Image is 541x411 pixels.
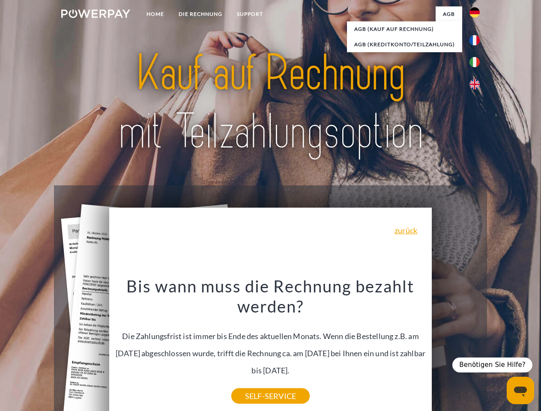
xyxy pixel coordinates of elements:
[230,6,270,22] a: SUPPORT
[171,6,230,22] a: DIE RECHNUNG
[114,276,427,396] div: Die Zahlungsfrist ist immer bis Ende des aktuellen Monats. Wenn die Bestellung z.B. am [DATE] abg...
[231,388,310,404] a: SELF-SERVICE
[395,226,417,234] a: zurück
[139,6,171,22] a: Home
[469,79,480,89] img: en
[347,37,462,52] a: AGB (Kreditkonto/Teilzahlung)
[507,377,534,404] iframe: Schaltfläche zum Öffnen des Messaging-Fensters; Konversation läuft
[82,41,459,164] img: title-powerpay_de.svg
[469,7,480,18] img: de
[469,35,480,45] img: fr
[61,9,130,18] img: logo-powerpay-white.svg
[452,357,532,372] div: Benötigen Sie Hilfe?
[114,276,427,317] h3: Bis wann muss die Rechnung bezahlt werden?
[347,21,462,37] a: AGB (Kauf auf Rechnung)
[436,6,462,22] a: agb
[469,57,480,67] img: it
